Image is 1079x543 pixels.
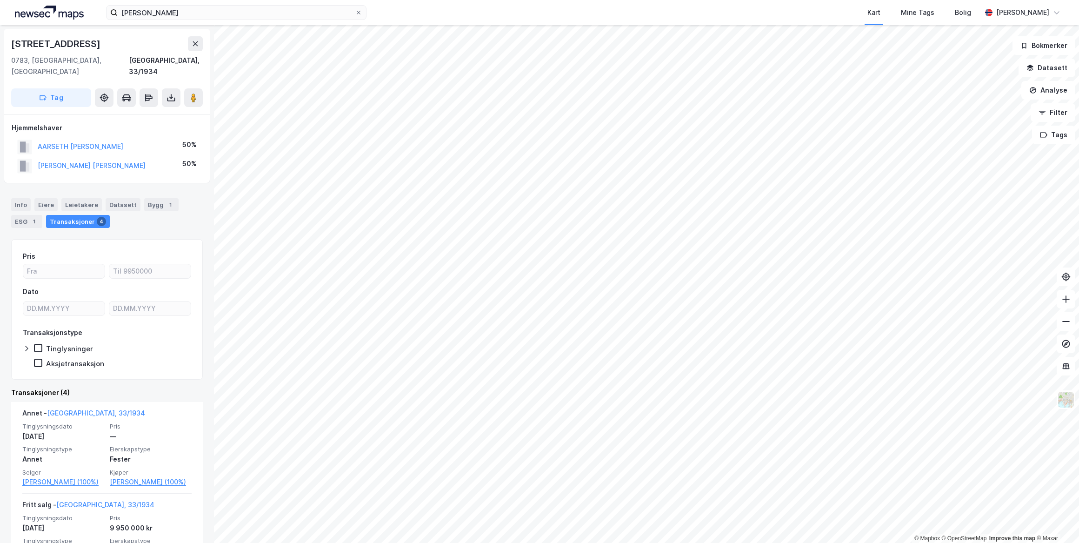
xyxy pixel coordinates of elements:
div: 9 950 000 kr [110,523,192,534]
div: 1 [166,200,175,209]
a: OpenStreetMap [942,535,987,542]
span: Pris [110,422,192,430]
div: 1 [29,217,39,226]
span: Tinglysningsdato [22,514,104,522]
a: [PERSON_NAME] (100%) [110,476,192,488]
div: [DATE] [22,523,104,534]
a: Improve this map [989,535,1035,542]
div: Fester [110,454,192,465]
div: Dato [23,286,39,297]
div: Pris [23,251,35,262]
button: Bokmerker [1012,36,1075,55]
div: 50% [182,139,197,150]
div: — [110,431,192,442]
div: Mine Tags [901,7,934,18]
span: Selger [22,469,104,476]
div: [PERSON_NAME] [996,7,1049,18]
span: Pris [110,514,192,522]
button: Tag [11,88,91,107]
div: [STREET_ADDRESS] [11,36,102,51]
div: 50% [182,158,197,169]
div: Hjemmelshaver [12,122,202,134]
div: 0783, [GEOGRAPHIC_DATA], [GEOGRAPHIC_DATA] [11,55,129,77]
button: Filter [1031,103,1075,122]
button: Tags [1032,126,1075,144]
a: [GEOGRAPHIC_DATA], 33/1934 [56,501,154,509]
span: Tinglysningsdato [22,422,104,430]
div: Annet - [22,408,145,422]
span: Eierskapstype [110,445,192,453]
div: Aksjetransaksjon [46,359,104,368]
div: Eiere [34,198,58,211]
img: logo.a4113a55bc3d86da70a041830d287a7e.svg [15,6,84,20]
div: ESG [11,215,42,228]
div: Annet [22,454,104,465]
iframe: Chat Widget [1032,498,1079,543]
a: [GEOGRAPHIC_DATA], 33/1934 [47,409,145,417]
button: Analyse [1021,81,1075,100]
input: Søk på adresse, matrikkel, gårdeiere, leietakere eller personer [118,6,355,20]
div: Info [11,198,31,211]
input: DD.MM.YYYY [109,302,191,315]
a: Mapbox [914,535,940,542]
div: Transaksjoner [46,215,110,228]
span: Tinglysningstype [22,445,104,453]
img: Z [1057,391,1075,409]
input: Til 9950000 [109,264,191,278]
span: Kjøper [110,469,192,476]
div: Kontrollprogram for chat [1032,498,1079,543]
div: Transaksjoner (4) [11,387,203,398]
div: Leietakere [61,198,102,211]
input: DD.MM.YYYY [23,302,105,315]
div: Kart [867,7,880,18]
a: [PERSON_NAME] (100%) [22,476,104,488]
div: Bolig [955,7,971,18]
div: [GEOGRAPHIC_DATA], 33/1934 [129,55,203,77]
div: Datasett [106,198,140,211]
div: Fritt salg - [22,499,154,514]
div: Bygg [144,198,179,211]
div: Transaksjonstype [23,327,82,338]
div: Tinglysninger [46,344,93,353]
div: [DATE] [22,431,104,442]
input: Fra [23,264,105,278]
button: Datasett [1019,59,1075,77]
div: 4 [97,217,106,226]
